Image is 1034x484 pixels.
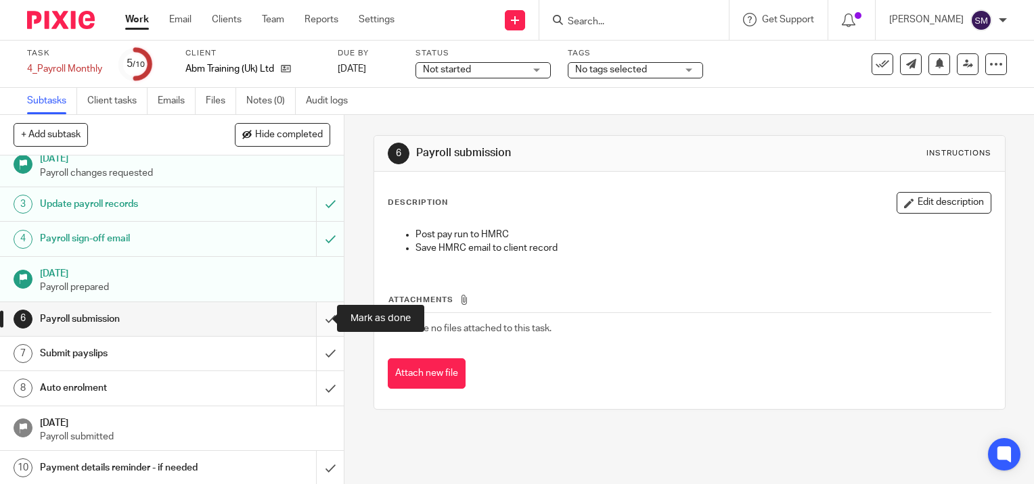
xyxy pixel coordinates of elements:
h1: Payroll sign-off email [40,228,215,249]
div: 4_Payroll Monthly [27,62,102,76]
a: Work [125,13,149,26]
a: Audit logs [306,88,358,114]
a: Files [206,88,236,114]
label: Tags [568,48,703,59]
p: Post pay run to HMRC [415,228,991,241]
p: Abm Training (Uk) Ltd [185,62,274,76]
label: Task [27,48,102,59]
span: Not started [423,65,471,74]
div: 10 [14,458,32,477]
a: Client tasks [87,88,148,114]
h1: [DATE] [40,413,331,430]
h1: Submit payslips [40,343,215,364]
p: Payroll submitted [40,430,331,443]
p: Description [388,197,448,208]
h1: Payroll submission [416,146,718,160]
a: Clients [212,13,242,26]
div: 6 [14,310,32,329]
div: 6 [388,143,409,164]
a: Emails [158,88,196,114]
a: Team [262,13,284,26]
p: Payroll prepared [40,281,331,294]
p: Payroll changes requested [40,166,331,180]
label: Due by [338,48,399,59]
h1: Update payroll records [40,194,215,214]
p: Save HMRC email to client record [415,241,991,255]
button: + Add subtask [14,123,88,146]
span: There are no files attached to this task. [388,324,552,333]
a: Email [169,13,192,26]
h1: [DATE] [40,264,331,281]
span: Attachments [388,296,453,304]
span: Hide completed [255,130,323,141]
div: 4 [14,230,32,249]
label: Status [415,48,551,59]
input: Search [566,16,688,28]
p: [PERSON_NAME] [889,13,964,26]
button: Attach new file [388,358,466,389]
a: Reports [305,13,338,26]
h1: Payment details reminder - if needed [40,458,215,478]
div: Instructions [926,148,991,159]
a: Settings [359,13,395,26]
a: Subtasks [27,88,77,114]
img: svg%3E [970,9,992,31]
span: No tags selected [575,65,647,74]
img: Pixie [27,11,95,29]
span: [DATE] [338,64,366,74]
label: Client [185,48,321,59]
div: 8 [14,379,32,397]
h1: Auto enrolment [40,378,215,398]
h1: [DATE] [40,149,331,166]
a: Notes (0) [246,88,296,114]
button: Edit description [897,192,991,214]
h1: Payroll submission [40,309,215,329]
div: 5 [127,56,145,72]
div: 3 [14,195,32,214]
span: Get Support [762,15,814,24]
small: /10 [133,61,145,68]
button: Hide completed [235,123,330,146]
div: 7 [14,344,32,363]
